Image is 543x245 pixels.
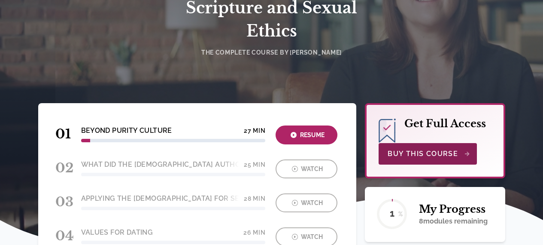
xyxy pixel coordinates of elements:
span: 01 [55,126,71,142]
h4: 27 min [244,127,265,134]
div: Resume [278,130,335,140]
button: Buy This Course [379,143,477,165]
text: 1 [390,207,394,218]
h2: Get Full Access [404,117,486,131]
img: bookmark-icon.png [379,119,396,143]
h4: The Complete Course by [PERSON_NAME] [176,48,368,57]
h4: Beyond Purity Culture [81,126,172,136]
span: Buy This Course [388,149,468,159]
p: 8 modules remaining [419,216,488,227]
button: Resume [276,126,337,144]
h2: My Progress [419,202,488,216]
